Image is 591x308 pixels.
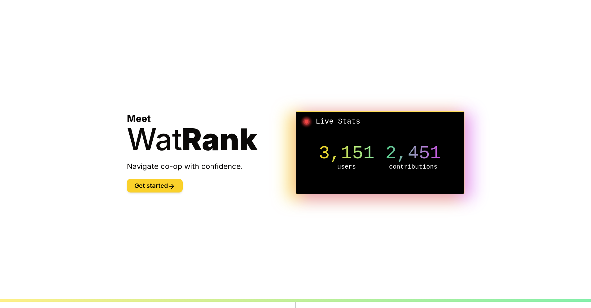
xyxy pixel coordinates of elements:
[380,163,447,171] p: contributions
[313,163,380,171] p: users
[313,144,380,163] p: 3,151
[127,179,183,192] button: Get started
[380,144,447,163] p: 2,451
[127,161,296,171] p: Navigate co-op with confidence.
[127,183,183,189] a: Get started
[182,121,257,157] span: Rank
[301,117,459,127] h2: Live Stats
[127,121,182,157] span: Wat
[127,113,296,154] h1: Meet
